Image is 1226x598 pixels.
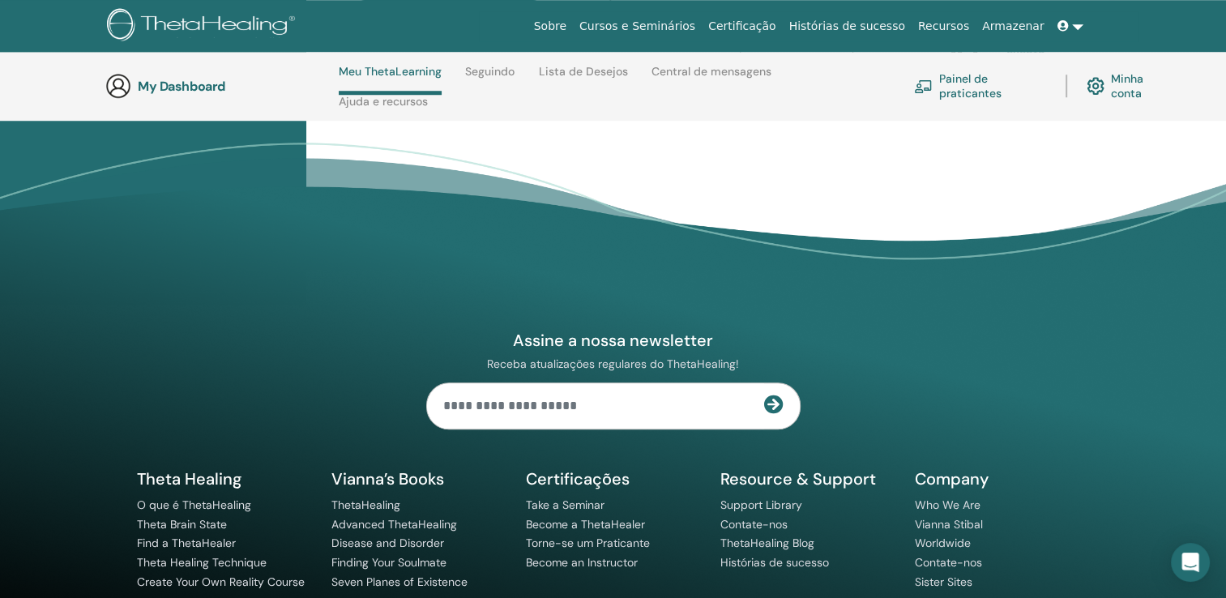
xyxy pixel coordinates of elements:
[107,8,301,45] img: logo.png
[331,517,457,532] a: Advanced ThetaHealing
[331,498,400,512] a: ThetaHealing
[915,498,980,512] a: Who We Are
[720,517,788,532] a: Contate-nos
[912,11,976,41] a: Recursos
[915,517,983,532] a: Vianna Stibal
[526,468,701,489] h5: Certificações
[526,498,604,512] a: Take a Seminar
[914,68,1046,104] a: Painel de praticantes
[1171,543,1210,582] div: Open Intercom Messenger
[465,65,515,91] a: Seguindo
[138,79,300,94] h3: My Dashboard
[651,65,771,91] a: Central de mensagens
[331,468,506,489] h5: Vianna’s Books
[915,575,972,589] a: Sister Sites
[702,11,782,41] a: Certificação
[914,79,933,93] img: chalkboard-teacher.svg
[105,73,131,99] img: generic-user-icon.jpg
[915,468,1090,489] h5: Company
[426,357,801,371] p: Receba atualizações regulares do ThetaHealing!
[720,555,829,570] a: Histórias de sucesso
[526,536,650,550] a: Torne-se um Praticante
[720,536,814,550] a: ThetaHealing Blog
[528,11,573,41] a: Sobre
[1087,73,1104,99] img: cog.svg
[720,468,895,489] h5: Resource & Support
[720,498,802,512] a: Support Library
[137,555,267,570] a: Theta Healing Technique
[539,65,628,91] a: Lista de Desejos
[526,555,638,570] a: Become an Instructor
[526,517,645,532] a: Become a ThetaHealer
[331,536,444,550] a: Disease and Disorder
[426,330,801,351] h4: Assine a nossa newsletter
[1087,68,1173,104] a: Minha conta
[137,575,305,589] a: Create Your Own Reality Course
[915,555,982,570] a: Contate-nos
[137,498,251,512] a: O que é ThetaHealing
[976,11,1050,41] a: Armazenar
[573,11,702,41] a: Cursos e Seminários
[339,65,442,95] a: Meu ThetaLearning
[783,11,912,41] a: Histórias de sucesso
[137,517,227,532] a: Theta Brain State
[339,95,428,121] a: Ajuda e recursos
[331,575,468,589] a: Seven Planes of Existence
[137,536,236,550] a: Find a ThetaHealer
[331,555,446,570] a: Finding Your Soulmate
[137,468,312,489] h5: Theta Healing
[915,536,971,550] a: Worldwide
